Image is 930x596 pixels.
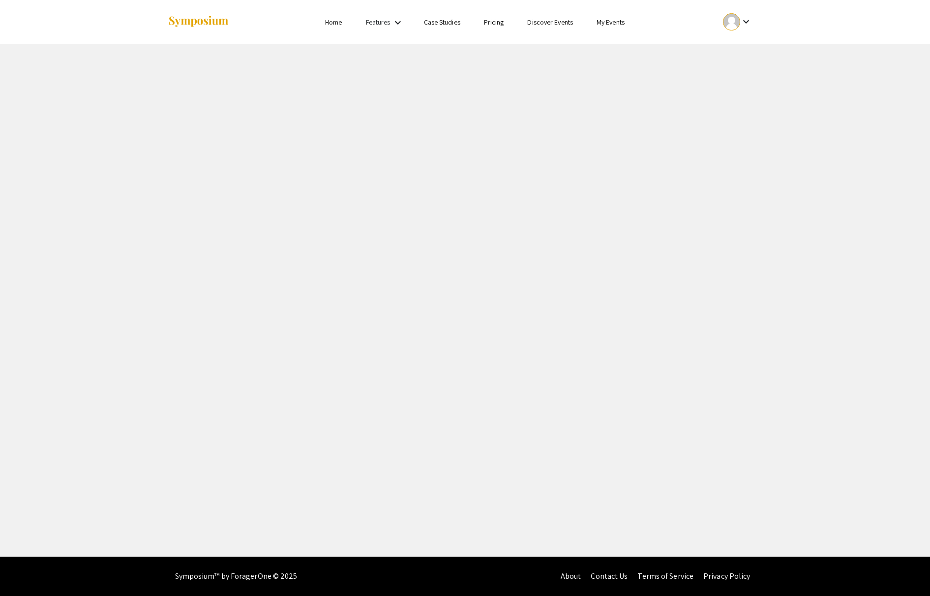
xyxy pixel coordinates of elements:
[7,552,42,589] iframe: Chat
[168,15,229,29] img: Symposium by ForagerOne
[175,557,298,596] div: Symposium™ by ForagerOne © 2025
[637,571,693,581] a: Terms of Service
[561,571,581,581] a: About
[591,571,628,581] a: Contact Us
[740,16,752,28] mat-icon: Expand account dropdown
[527,18,573,27] a: Discover Events
[713,11,762,33] button: Expand account dropdown
[392,17,404,29] mat-icon: Expand Features list
[597,18,625,27] a: My Events
[325,18,342,27] a: Home
[366,18,390,27] a: Features
[703,571,750,581] a: Privacy Policy
[484,18,504,27] a: Pricing
[424,18,460,27] a: Case Studies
